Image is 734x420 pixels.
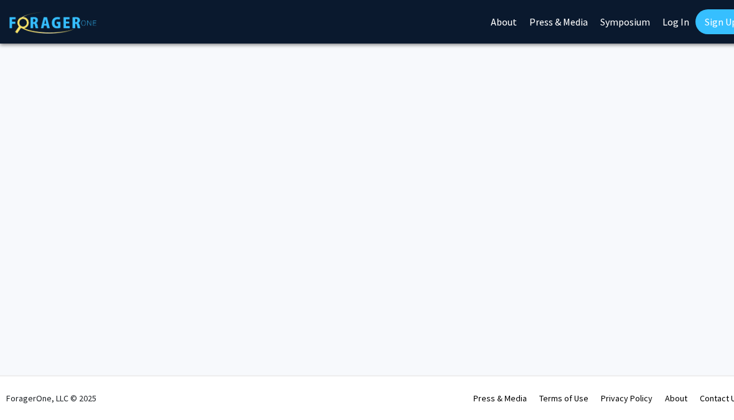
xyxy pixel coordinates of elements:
a: About [665,393,687,404]
img: ForagerOne Logo [9,12,96,34]
a: Press & Media [473,393,527,404]
a: Terms of Use [539,393,588,404]
a: Privacy Policy [601,393,653,404]
div: ForagerOne, LLC © 2025 [6,376,96,420]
